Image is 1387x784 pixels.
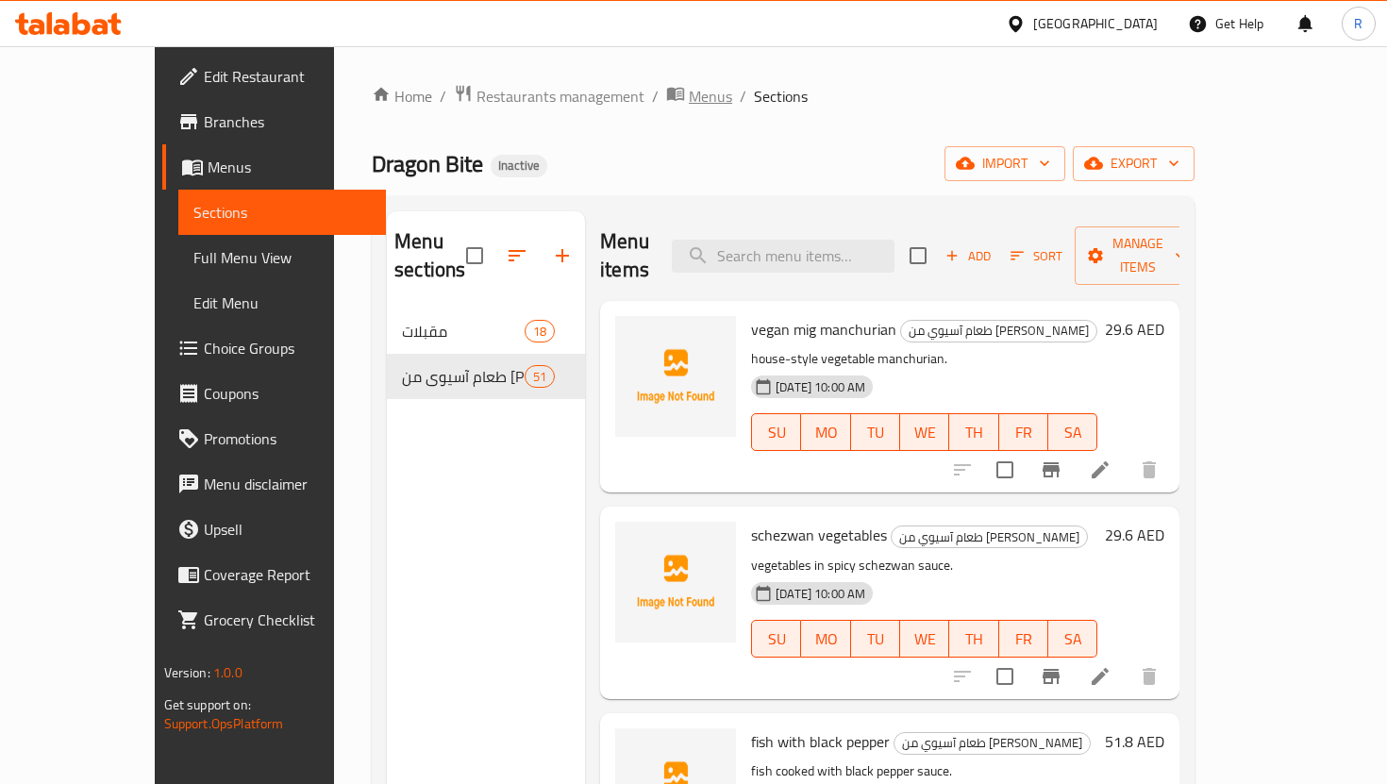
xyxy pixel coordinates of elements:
[751,554,1097,577] p: vegetables in spicy schezwan sauce.
[891,525,1088,548] div: طعام آسيوي من بارديسي داربار
[193,246,371,269] span: Full Menu View
[204,382,371,405] span: Coupons
[162,597,386,642] a: Grocery Checklist
[162,54,386,99] a: Edit Restaurant
[372,85,432,108] a: Home
[162,507,386,552] a: Upsell
[666,84,732,108] a: Menus
[1127,654,1172,699] button: delete
[652,85,659,108] li: /
[162,461,386,507] a: Menu disclaimer
[615,316,736,437] img: vegan mig manchurian
[901,320,1096,342] span: طعام آسيوي من [PERSON_NAME]
[1073,146,1195,181] button: export
[768,585,873,603] span: [DATE] 10:00 AM
[162,371,386,416] a: Coupons
[960,152,1050,175] span: import
[944,146,1065,181] button: import
[943,245,994,267] span: Add
[985,450,1025,490] span: Select to update
[689,85,732,108] span: Menus
[1028,447,1074,492] button: Branch-specific-item
[949,620,998,658] button: TH
[801,620,850,658] button: MO
[1089,665,1111,688] a: Edit menu item
[208,156,371,178] span: Menus
[898,236,938,275] span: Select section
[1075,226,1201,285] button: Manage items
[900,413,949,451] button: WE
[859,419,893,446] span: TU
[760,419,794,446] span: SU
[178,190,386,235] a: Sections
[985,657,1025,696] span: Select to update
[372,84,1195,108] nav: breadcrumb
[394,227,466,284] h2: Menu sections
[809,626,843,653] span: MO
[938,242,998,271] button: Add
[525,365,555,388] div: items
[1011,245,1062,267] span: Sort
[455,236,494,275] span: Select all sections
[540,233,585,278] button: Add section
[1127,447,1172,492] button: delete
[615,522,736,642] img: schezwan vegetables
[908,626,942,653] span: WE
[526,368,554,386] span: 51
[162,552,386,597] a: Coverage Report
[178,280,386,325] a: Edit Menu
[851,620,900,658] button: TU
[949,413,998,451] button: TH
[178,235,386,280] a: Full Menu View
[751,315,896,343] span: vegan mig manchurian
[526,323,554,341] span: 18
[204,609,371,631] span: Grocery Checklist
[1089,459,1111,481] a: Edit menu item
[892,526,1087,548] span: طعام آسيوي من [PERSON_NAME]
[204,65,371,88] span: Edit Restaurant
[672,240,894,273] input: search
[387,309,585,354] div: مقبلات18
[164,711,284,736] a: Support.OpsPlatform
[1105,522,1164,548] h6: 29.6 AED
[162,416,386,461] a: Promotions
[204,427,371,450] span: Promotions
[999,620,1048,658] button: FR
[801,413,850,451] button: MO
[851,413,900,451] button: TU
[1048,413,1097,451] button: SA
[1088,152,1179,175] span: export
[754,85,808,108] span: Sections
[164,660,210,685] span: Version:
[402,320,525,342] span: مقبلات
[1007,626,1041,653] span: FR
[751,620,801,658] button: SU
[999,413,1048,451] button: FR
[1090,232,1186,279] span: Manage items
[768,378,873,396] span: [DATE] 10:00 AM
[162,325,386,371] a: Choice Groups
[204,110,371,133] span: Branches
[204,563,371,586] span: Coverage Report
[1028,654,1074,699] button: Branch-specific-item
[1105,728,1164,755] h6: 51.8 AED
[193,201,371,224] span: Sections
[491,158,547,174] span: Inactive
[1007,419,1041,446] span: FR
[193,292,371,314] span: Edit Menu
[402,365,525,388] span: طعام آسيوي من [PERSON_NAME]
[387,354,585,399] div: طعام آسيوي من [PERSON_NAME]51
[894,732,1091,755] div: طعام آسيوي من بارديسي داربار
[751,521,887,549] span: schezwan vegetables
[162,144,386,190] a: Menus
[162,99,386,144] a: Branches
[1006,242,1067,271] button: Sort
[751,759,1097,783] p: fish cooked with black pepper sauce.
[213,660,242,685] span: 1.0.0
[809,419,843,446] span: MO
[751,727,890,756] span: fish with black pepper
[372,142,483,185] span: Dragon Bite
[740,85,746,108] li: /
[938,242,998,271] span: Add item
